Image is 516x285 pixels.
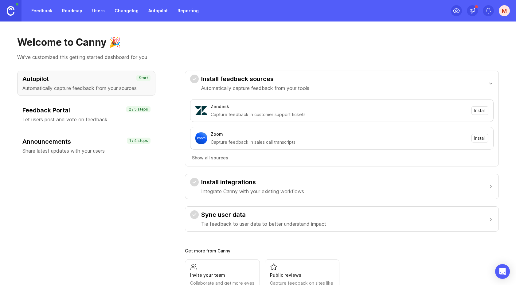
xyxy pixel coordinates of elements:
a: Show all sources [190,154,494,161]
p: We've customized this getting started dashboard for you [17,53,499,61]
div: Get more from Canny [185,249,499,253]
h3: Feedback Portal [22,106,150,115]
p: Tie feedback to user data to better understand impact [201,220,326,228]
div: Invite your team [190,272,255,279]
h3: Install feedback sources [201,75,309,83]
button: Feedback PortalLet users post and vote on feedback2 / 5 steps [17,102,155,127]
a: Users [88,5,108,16]
a: Roadmap [58,5,86,16]
img: Zoom [195,132,207,144]
h3: Install integrations [201,178,304,186]
button: Install integrationsIntegrate Canny with your existing workflows [190,174,494,199]
span: Install [474,107,486,114]
button: Install feedback sourcesAutomatically capture feedback from your tools [190,71,494,96]
button: AutopilotAutomatically capture feedback from your sourcesStart [17,71,155,96]
a: Reporting [174,5,202,16]
p: Share latest updates with your users [22,147,150,154]
button: AnnouncementsShare latest updates with your users1 / 4 steps [17,133,155,158]
img: Zendesk [195,105,207,116]
a: Changelog [111,5,142,16]
p: Start [139,76,148,80]
button: Sync user dataTie feedback to user data to better understand impact [190,207,494,231]
div: Install feedback sourcesAutomatically capture feedback from your tools [190,96,494,166]
div: Capture feedback in customer support tickets [211,111,468,118]
a: Autopilot [145,5,171,16]
h3: Sync user data [201,210,326,219]
h3: Autopilot [22,75,150,83]
p: Automatically capture feedback from your sources [22,84,150,92]
h1: Welcome to Canny 🎉 [17,36,499,49]
button: Show all sources [190,154,230,161]
div: Zendesk [211,103,229,110]
a: Feedback [28,5,56,16]
button: Install [471,106,488,115]
p: Let users post and vote on feedback [22,116,150,123]
div: Public reviews [270,272,334,279]
p: 2 / 5 steps [129,107,148,112]
p: Automatically capture feedback from your tools [201,84,309,92]
span: Install [474,135,486,141]
div: Open Intercom Messenger [495,264,510,279]
button: Install [471,134,488,142]
button: M [499,5,510,16]
div: Zoom [211,131,223,138]
p: Integrate Canny with your existing workflows [201,188,304,195]
p: 1 / 4 steps [129,138,148,143]
div: Capture feedback in sales call transcripts [211,139,468,146]
img: Canny Home [7,6,14,16]
h3: Announcements [22,137,150,146]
